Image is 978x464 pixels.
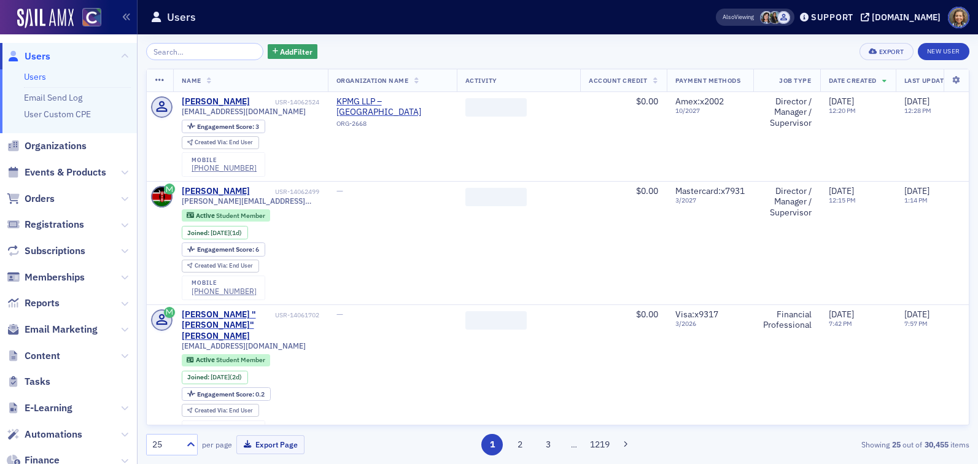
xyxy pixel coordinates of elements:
[25,428,82,441] span: Automations
[187,211,265,219] a: Active Student Member
[904,76,952,85] span: Last Updated
[187,373,211,381] span: Joined :
[152,438,179,451] div: 25
[336,76,409,85] span: Organization Name
[904,196,928,204] time: 1:14 PM
[879,48,904,55] div: Export
[7,428,82,441] a: Automations
[336,309,343,320] span: —
[182,226,248,239] div: Joined: 2025-10-01 00:00:00
[196,355,216,364] span: Active
[25,375,50,389] span: Tasks
[182,387,271,401] div: Engagement Score: 0.2
[7,244,85,258] a: Subscriptions
[675,76,741,85] span: Payment Methods
[197,245,255,253] span: Engagement Score :
[481,434,503,455] button: 1
[904,319,928,328] time: 7:57 PM
[25,244,85,258] span: Subscriptions
[25,323,98,336] span: Email Marketing
[779,76,811,85] span: Job Type
[829,309,854,320] span: [DATE]
[760,11,773,24] span: Stacy Svendsen
[860,43,913,60] button: Export
[182,404,259,417] div: Created Via: End User
[182,371,248,384] div: Joined: 2025-09-30 00:00:00
[7,139,87,153] a: Organizations
[510,434,531,455] button: 2
[675,320,745,328] span: 3 / 2026
[192,424,257,431] div: mobile
[25,401,72,415] span: E-Learning
[675,107,745,115] span: 10 / 2027
[182,260,259,273] div: Created Via: End User
[829,76,877,85] span: Date Created
[182,107,306,116] span: [EMAIL_ADDRESS][DOMAIN_NAME]
[195,139,253,146] div: End User
[7,349,60,363] a: Content
[7,50,50,63] a: Users
[769,11,782,24] span: Brenda Astorga
[675,196,745,204] span: 3 / 2027
[777,11,790,24] span: Dan Baer
[465,98,527,117] span: ‌
[336,96,448,118] a: KPMG LLP – [GEOGRAPHIC_DATA]
[24,71,46,82] a: Users
[182,196,319,206] span: [PERSON_NAME][EMAIL_ADDRESS][DOMAIN_NAME]
[811,12,853,23] div: Support
[187,356,265,364] a: Active Student Member
[74,8,101,29] a: View Homepage
[25,271,85,284] span: Memberships
[762,96,812,129] div: Director / Manager / Supervisor
[216,355,265,364] span: Student Member
[182,309,273,342] a: [PERSON_NAME] "[PERSON_NAME]" [PERSON_NAME]
[216,211,265,220] span: Student Member
[589,76,647,85] span: Account Credit
[904,96,929,107] span: [DATE]
[182,242,265,256] div: Engagement Score: 6
[182,120,265,133] div: Engagement Score: 3
[872,12,941,23] div: [DOMAIN_NAME]
[7,375,50,389] a: Tasks
[182,341,306,350] span: [EMAIL_ADDRESS][DOMAIN_NAME]
[636,309,658,320] span: $0.00
[187,229,211,237] span: Joined :
[7,323,98,336] a: Email Marketing
[7,166,106,179] a: Events & Products
[890,439,902,450] strong: 25
[252,188,319,196] div: USR-14062499
[24,92,82,103] a: Email Send Log
[182,96,250,107] a: [PERSON_NAME]
[25,192,55,206] span: Orders
[7,271,85,284] a: Memberships
[918,43,969,60] a: New User
[723,13,734,21] div: Also
[252,98,319,106] div: USR-14062524
[195,408,253,414] div: End User
[7,296,60,310] a: Reports
[7,401,72,415] a: E-Learning
[182,76,201,85] span: Name
[25,296,60,310] span: Reports
[829,185,854,196] span: [DATE]
[195,263,253,269] div: End User
[904,106,931,115] time: 12:28 PM
[17,9,74,28] a: SailAMX
[182,209,271,222] div: Active: Active: Student Member
[192,157,257,164] div: mobile
[829,106,856,115] time: 12:20 PM
[537,434,559,455] button: 3
[465,188,527,206] span: ‌
[762,186,812,218] div: Director / Manager / Supervisor
[636,185,658,196] span: $0.00
[675,185,745,196] span: Mastercard : x7931
[202,439,232,450] label: per page
[197,122,255,131] span: Engagement Score :
[24,109,91,120] a: User Custom CPE
[25,139,87,153] span: Organizations
[829,319,852,328] time: 7:42 PM
[336,120,448,132] div: ORG-2668
[167,10,196,25] h1: Users
[675,309,718,320] span: Visa : x9317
